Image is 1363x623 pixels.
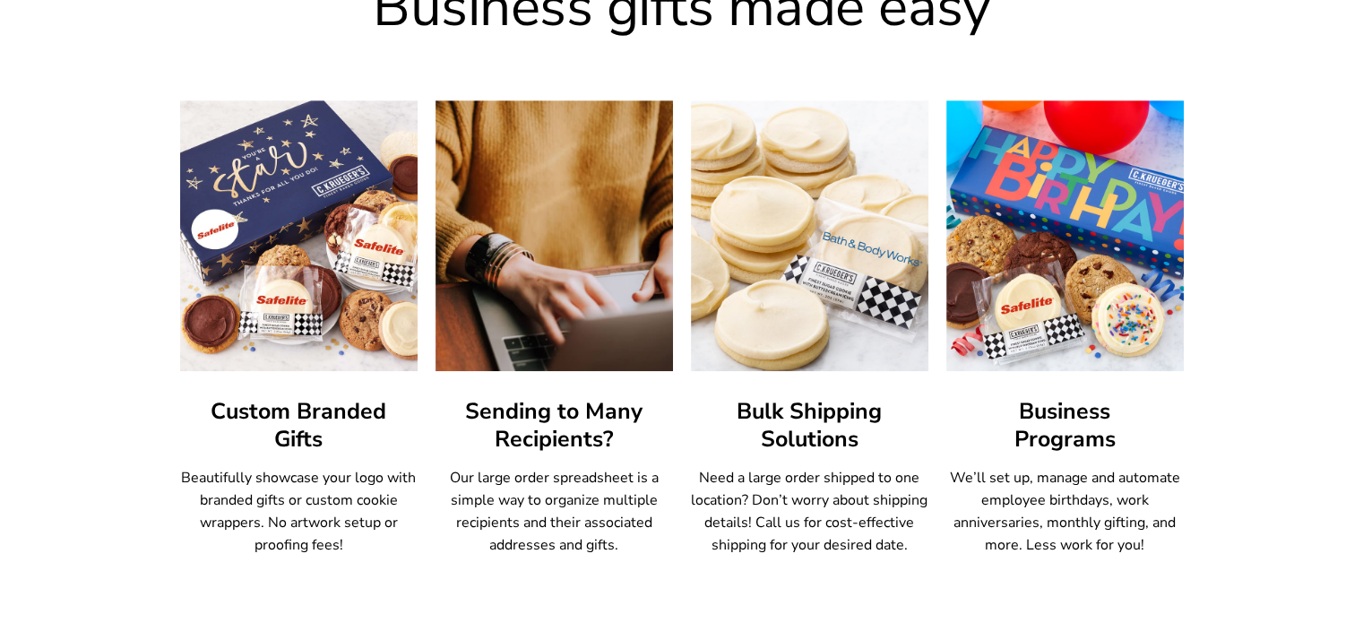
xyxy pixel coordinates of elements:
[180,467,418,557] p: Beautifully showcase your logo with branded gifts or custom cookie wrappers. No artwork setup or ...
[691,467,928,557] p: Need a large order shipped to one location? Don’t worry about shipping details! Call us for cost-...
[946,100,1184,371] img: Business Programs
[436,398,673,454] h3: Sending to Many Recipients?
[691,398,928,454] h3: Bulk Shipping Solutions
[946,467,1184,557] p: We’ll set up, manage and automate employee birthdays, work anniversaries, monthly gifting, and mo...
[180,398,418,454] h3: Custom Branded Gifts
[180,100,418,371] img: Custom Branded Gifts
[691,100,928,371] img: Bulk Shipping Solutions
[946,398,1184,454] h3: Business Programs
[436,467,673,557] p: Our large order spreadsheet is a simple way to organize multiple recipients and their associated ...
[436,100,673,371] img: Sending to Many Recipients?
